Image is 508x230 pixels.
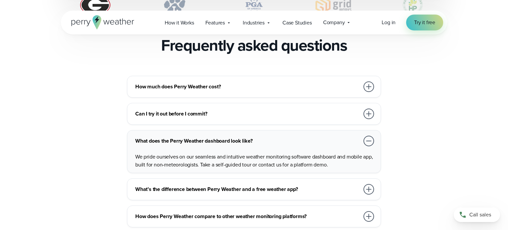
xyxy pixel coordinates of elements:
h3: Can I try it out before I commit? [135,110,360,118]
h3: What does the Perry Weather dashboard look like? [135,137,360,145]
h3: How does Perry Weather compare to other weather monitoring platforms? [135,212,360,220]
span: Industries [243,19,265,27]
h3: How much does Perry Weather cost? [135,83,360,91]
span: Case Studies [282,19,312,27]
a: Call sales [454,207,500,222]
span: How it Works [165,19,194,27]
a: Try it free [406,15,443,30]
h2: Frequently asked questions [161,36,347,55]
p: We pride ourselves on our seamless and intuitive weather monitoring software dashboard and mobile... [135,153,375,169]
span: Company [323,19,345,26]
a: Log in [382,19,396,26]
a: Case Studies [277,16,317,29]
span: Features [205,19,225,27]
span: Try it free [414,19,435,26]
span: Call sales [469,211,491,219]
a: How it Works [159,16,200,29]
h3: What’s the difference between Perry Weather and a free weather app? [135,185,360,193]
